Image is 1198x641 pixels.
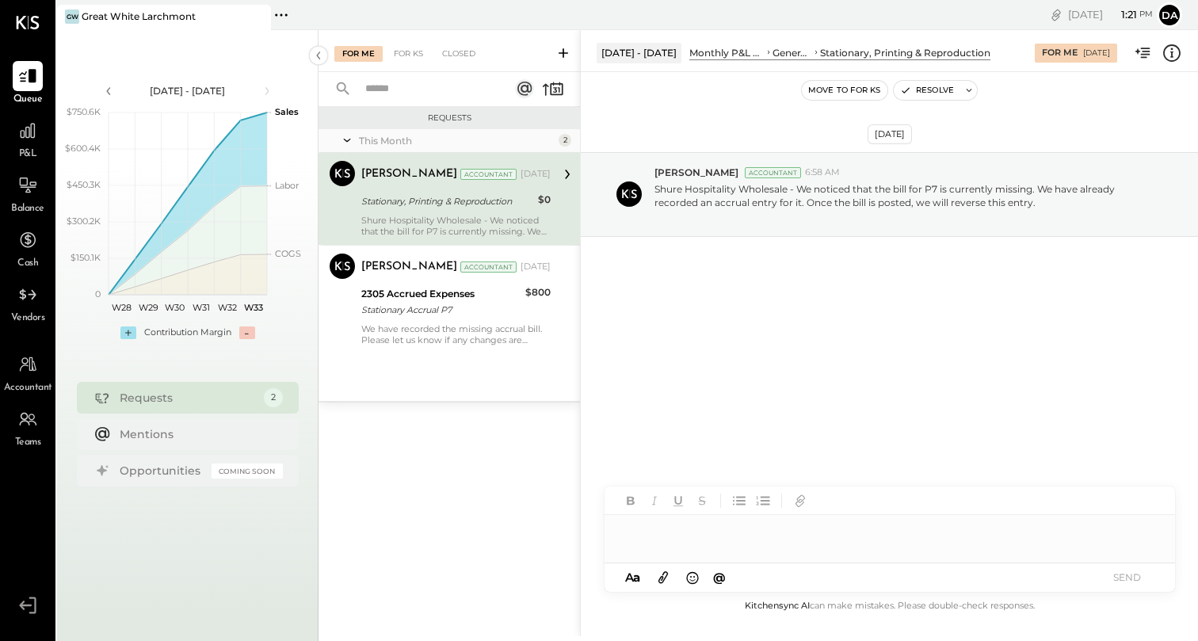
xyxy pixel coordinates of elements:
[361,323,551,345] div: We have recorded the missing accrual bill. Please let us know if any changes are needed.
[144,326,231,339] div: Contribution Margin
[1,404,55,450] a: Teams
[525,284,551,300] div: $800
[67,216,101,227] text: $300.2K
[692,490,712,511] button: Strikethrough
[538,192,551,208] div: $0
[773,46,812,59] div: General & Administrative Expenses
[729,490,750,511] button: Unordered List
[361,215,551,237] div: Shure Hospitality Wholesale - We noticed that the bill for P7 is currently missing. We have alrea...
[708,567,731,587] button: @
[11,202,44,216] span: Balance
[15,436,41,450] span: Teams
[82,10,196,23] div: Great White Larchmont
[17,257,38,271] span: Cash
[1096,567,1159,588] button: SEND
[239,326,255,339] div: -
[689,46,765,59] div: Monthly P&L Comparison
[112,302,132,313] text: W28
[644,490,665,511] button: Italic
[71,252,101,263] text: $150.1K
[334,46,383,62] div: For Me
[164,302,184,313] text: W30
[460,169,517,180] div: Accountant
[65,10,79,24] div: GW
[1042,47,1078,59] div: For Me
[244,302,263,313] text: W33
[212,464,283,479] div: Coming Soon
[1,225,55,271] a: Cash
[790,490,811,511] button: Add URL
[218,302,237,313] text: W32
[805,166,840,179] span: 6:58 AM
[138,302,158,313] text: W29
[460,261,517,273] div: Accountant
[668,490,689,511] button: Underline
[120,463,204,479] div: Opportunities
[745,167,801,178] div: Accountant
[120,390,256,406] div: Requests
[713,570,726,585] span: @
[120,326,136,339] div: +
[559,134,571,147] div: 2
[1,170,55,216] a: Balance
[361,193,533,209] div: Stationary, Printing & Reproduction
[386,46,431,62] div: For KS
[521,261,551,273] div: [DATE]
[120,84,255,97] div: [DATE] - [DATE]
[1,280,55,326] a: Vendors
[1,116,55,162] a: P&L
[275,248,301,259] text: COGS
[868,124,912,144] div: [DATE]
[65,143,101,154] text: $600.4K
[654,182,1159,223] p: Shure Hospitality Wholesale - We noticed that the bill for P7 is currently missing. We have alrea...
[361,286,521,302] div: 2305 Accrued Expenses
[802,81,887,100] button: Move to for ks
[120,426,275,442] div: Mentions
[4,381,52,395] span: Accountant
[1068,7,1153,22] div: [DATE]
[361,259,457,275] div: [PERSON_NAME]
[820,46,990,59] div: Stationary, Printing & Reproduction
[1,61,55,107] a: Queue
[620,490,641,511] button: Bold
[326,113,572,124] div: Requests
[11,311,45,326] span: Vendors
[67,106,101,117] text: $750.6K
[434,46,483,62] div: Closed
[1,349,55,395] a: Accountant
[894,81,960,100] button: Resolve
[361,166,457,182] div: [PERSON_NAME]
[275,106,299,117] text: Sales
[192,302,209,313] text: W31
[521,168,551,181] div: [DATE]
[1048,6,1064,23] div: copy link
[753,490,773,511] button: Ordered List
[654,166,738,179] span: [PERSON_NAME]
[95,288,101,300] text: 0
[67,179,101,190] text: $450.3K
[264,388,283,407] div: 2
[359,134,555,147] div: This Month
[597,43,681,63] div: [DATE] - [DATE]
[620,569,646,586] button: Aa
[13,93,43,107] span: Queue
[361,302,521,318] div: Stationary Accrual P7
[1083,48,1110,59] div: [DATE]
[275,180,299,191] text: Labor
[633,570,640,585] span: a
[1157,2,1182,28] button: DA
[19,147,37,162] span: P&L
